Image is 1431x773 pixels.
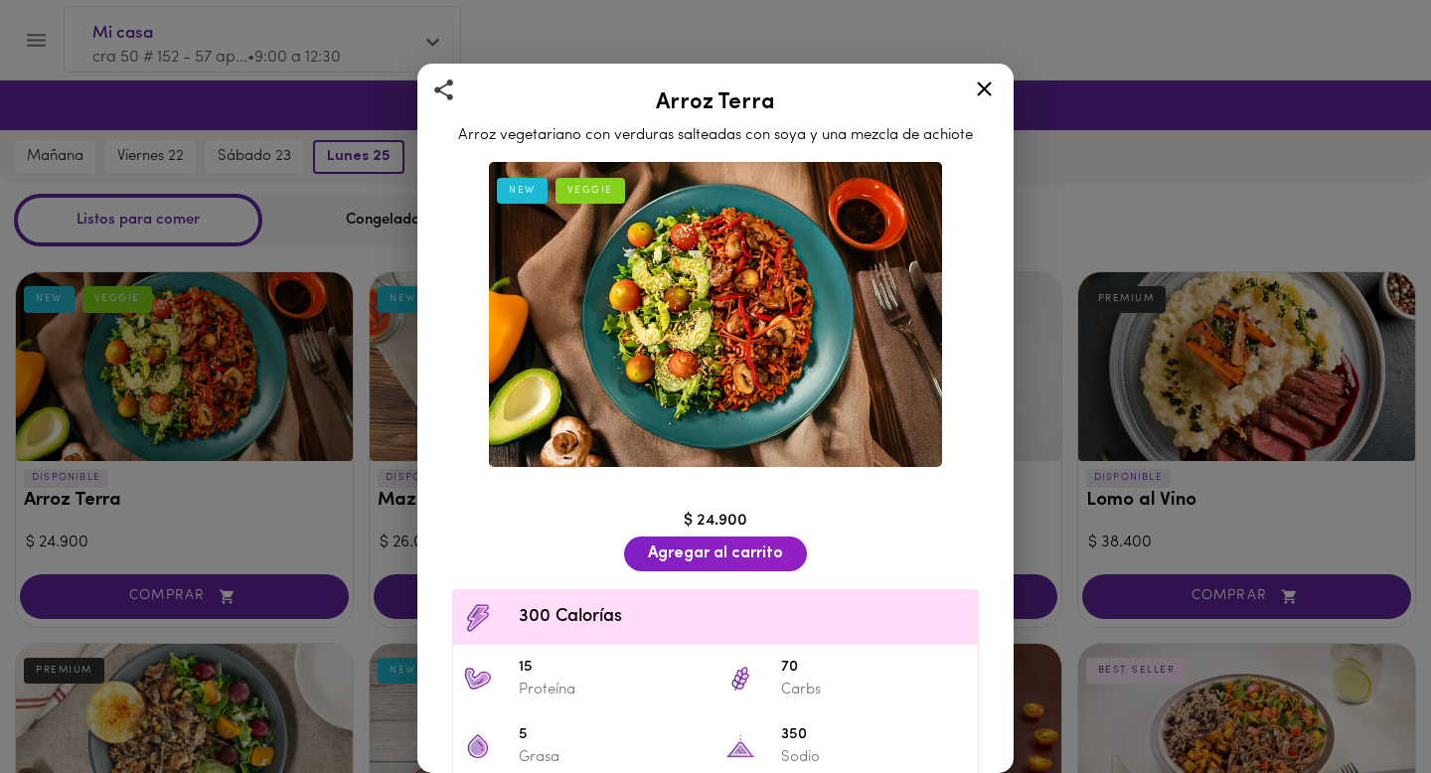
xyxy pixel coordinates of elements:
[519,680,706,700] p: Proteína
[519,724,706,747] span: 5
[781,747,968,768] p: Sodio
[463,664,493,694] img: 15 Proteína
[519,657,706,680] span: 15
[463,731,493,761] img: 5 Grasa
[1316,658,1411,753] iframe: Messagebird Livechat Widget
[725,664,755,694] img: 70 Carbs
[442,91,989,115] h2: Arroz Terra
[463,603,493,633] img: Contenido calórico
[519,604,968,631] span: 300 Calorías
[648,544,783,563] span: Agregar al carrito
[442,510,989,533] div: $ 24.900
[497,178,548,204] div: NEW
[458,128,973,143] span: Arroz vegetariano con verduras salteadas con soya y una mezcla de achiote
[781,657,968,680] span: 70
[725,731,755,761] img: 350 Sodio
[489,162,942,467] img: Arroz Terra
[624,537,807,571] button: Agregar al carrito
[781,724,968,747] span: 350
[519,747,706,768] p: Grasa
[556,178,625,204] div: VEGGIE
[781,680,968,700] p: Carbs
